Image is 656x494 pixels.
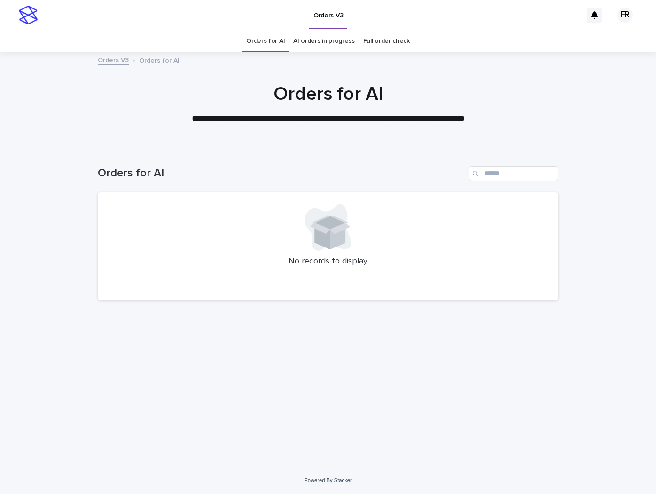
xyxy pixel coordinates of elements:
a: AI orders in progress [293,30,355,52]
h1: Orders for AI [98,83,558,105]
div: FR [617,8,633,23]
h1: Orders for AI [98,167,465,180]
input: Search [469,166,558,181]
a: Orders for AI [246,30,285,52]
p: Orders for AI [139,55,180,65]
a: Orders V3 [98,54,129,65]
p: No records to display [109,256,547,267]
a: Powered By Stacker [304,478,351,483]
img: stacker-logo-s-only.png [19,6,38,24]
a: Full order check [363,30,410,52]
